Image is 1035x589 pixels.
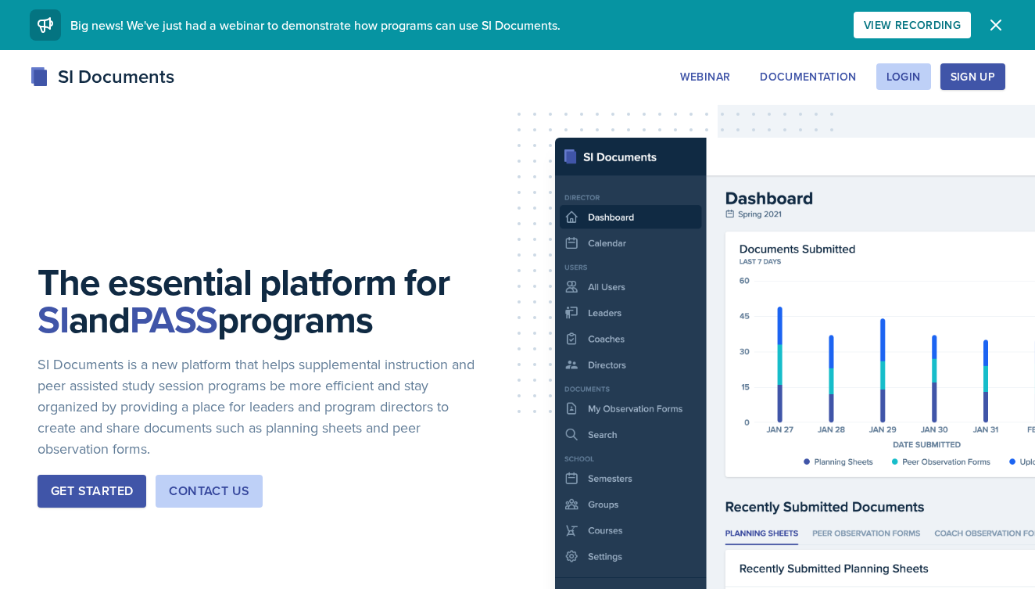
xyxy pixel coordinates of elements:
[760,70,857,83] div: Documentation
[940,63,1005,90] button: Sign Up
[876,63,931,90] button: Login
[38,475,146,508] button: Get Started
[886,70,921,83] div: Login
[864,19,961,31] div: View Recording
[156,475,263,508] button: Contact Us
[951,70,995,83] div: Sign Up
[70,16,560,34] span: Big news! We've just had a webinar to demonstrate how programs can use SI Documents.
[30,63,174,91] div: SI Documents
[854,12,971,38] button: View Recording
[670,63,740,90] button: Webinar
[680,70,730,83] div: Webinar
[169,482,249,501] div: Contact Us
[750,63,867,90] button: Documentation
[51,482,133,501] div: Get Started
